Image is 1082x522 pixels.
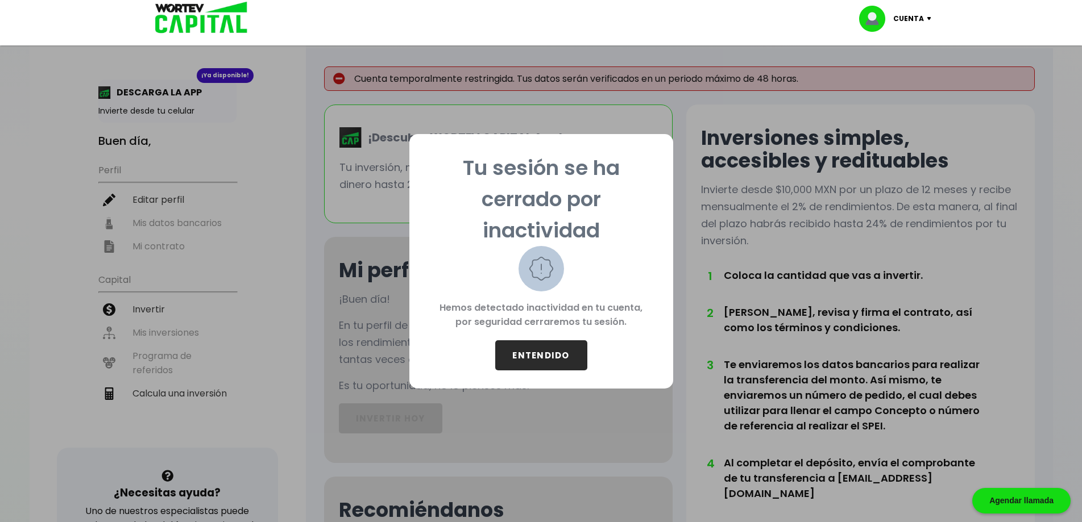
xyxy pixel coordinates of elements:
div: Agendar llamada [972,488,1071,513]
img: warning [519,246,564,291]
button: ENTENDIDO [495,340,587,370]
p: Hemos detectado inactividad en tu cuenta, por seguridad cerraremos tu sesión. [428,291,655,340]
img: profile-image [859,6,893,32]
p: Tu sesión se ha cerrado por inactividad [428,152,655,246]
img: icon-down [924,17,939,20]
p: Cuenta [893,10,924,27]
